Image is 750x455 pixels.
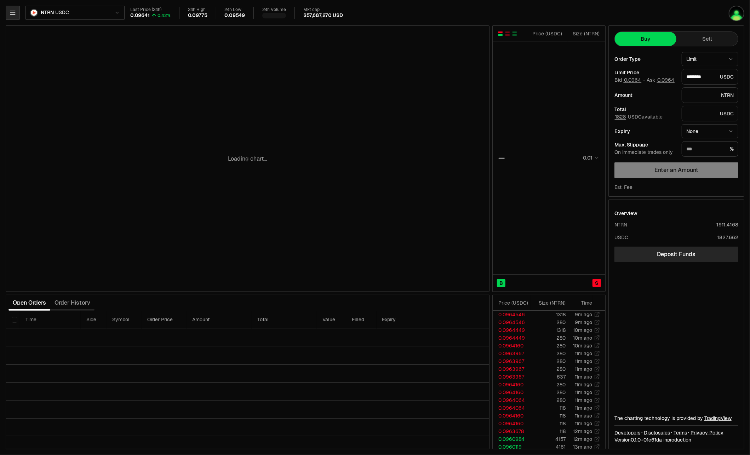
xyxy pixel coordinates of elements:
div: 0.42% [158,13,171,18]
p: Loading chart... [228,155,267,163]
a: Deposit Funds [614,247,738,262]
time: 10m ago [573,342,592,349]
img: NTRN Logo [31,10,37,16]
div: Size ( NTRN ) [568,30,600,37]
time: 11m ago [575,381,592,388]
th: Expiry [377,311,435,329]
td: 0.0963967 [493,350,531,357]
td: 280 [531,334,566,342]
span: NTRN [41,10,54,16]
div: 1911.4168 [716,221,738,228]
td: 280 [531,388,566,396]
td: 280 [531,365,566,373]
button: Open Orders [8,296,50,310]
td: 280 [531,357,566,365]
a: Developers [614,429,640,436]
td: 0.0960119 [493,443,531,451]
th: Time [20,311,80,329]
td: 0.0963967 [493,365,531,373]
td: 0.0964160 [493,420,531,427]
div: Overview [614,210,637,217]
time: 11m ago [575,405,592,411]
td: 0.0963967 [493,357,531,365]
a: Terms [674,429,687,436]
div: Order Type [614,57,676,62]
time: 12m ago [573,436,592,442]
div: NTRN [614,221,627,228]
button: Show Buy and Sell Orders [498,31,503,36]
button: 0.0964 [657,77,675,83]
time: 11m ago [575,389,592,396]
th: Total [252,311,317,329]
div: Last Price (24h) [130,7,171,12]
div: The charting technology is provided by [614,415,738,422]
td: 1318 [531,311,566,318]
td: 118 [531,412,566,420]
time: 11m ago [575,420,592,427]
th: Value [317,311,346,329]
td: 1318 [531,326,566,334]
td: 4157 [531,435,566,443]
div: 24h High [188,7,207,12]
th: Order Price [142,311,187,329]
time: 11m ago [575,350,592,357]
div: 0.09641 [130,12,150,19]
button: Limit [682,52,738,66]
div: Expiry [614,129,676,134]
div: USDC [682,69,738,85]
td: 280 [531,381,566,388]
span: Bid - [614,77,645,83]
span: USDC [55,10,69,16]
td: 118 [531,404,566,412]
div: On immediate trades only [614,149,676,156]
td: 280 [531,396,566,404]
time: 9m ago [575,311,592,318]
td: 0.0964546 [493,318,531,326]
time: 11m ago [575,397,592,403]
div: NTRN [682,87,738,103]
div: USDC [682,106,738,121]
a: Disclosures [644,429,670,436]
button: Show Buy Orders Only [512,31,517,36]
td: 0.0964449 [493,334,531,342]
div: 0.09549 [225,12,245,19]
time: 9m ago [575,319,592,326]
td: 118 [531,427,566,435]
time: 13m ago [573,444,592,450]
td: 280 [531,342,566,350]
span: USDC available [614,114,663,120]
td: 0.0964160 [493,342,531,350]
time: 12m ago [573,428,592,434]
button: 0.01 [581,154,600,162]
td: 118 [531,420,566,427]
td: 0.0964064 [493,404,531,412]
div: Max. Slippage [614,142,676,147]
button: Buy [615,32,676,46]
div: Est. Fee [614,184,632,191]
span: S [595,280,599,287]
button: 0.0964 [623,77,642,83]
span: B [499,280,503,287]
div: 1827.662 [717,234,738,241]
div: % [682,141,738,157]
td: 637 [531,373,566,381]
button: 1828 [614,114,626,120]
div: Price ( USDC ) [531,30,562,37]
div: — [498,153,505,163]
time: 11m ago [575,358,592,364]
td: 0.0963678 [493,427,531,435]
button: Show Sell Orders Only [505,31,510,36]
button: Order History [50,296,95,310]
div: Size ( NTRN ) [537,299,566,306]
td: 280 [531,318,566,326]
span: Ask [647,77,675,83]
time: 10m ago [573,327,592,333]
time: 10m ago [573,335,592,341]
a: TradingView [704,415,732,421]
td: 0.0964546 [493,311,531,318]
button: None [682,124,738,138]
div: Limit Price [614,70,676,75]
div: 24h Low [225,7,245,12]
th: Side [81,311,107,329]
td: 0.0964160 [493,388,531,396]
